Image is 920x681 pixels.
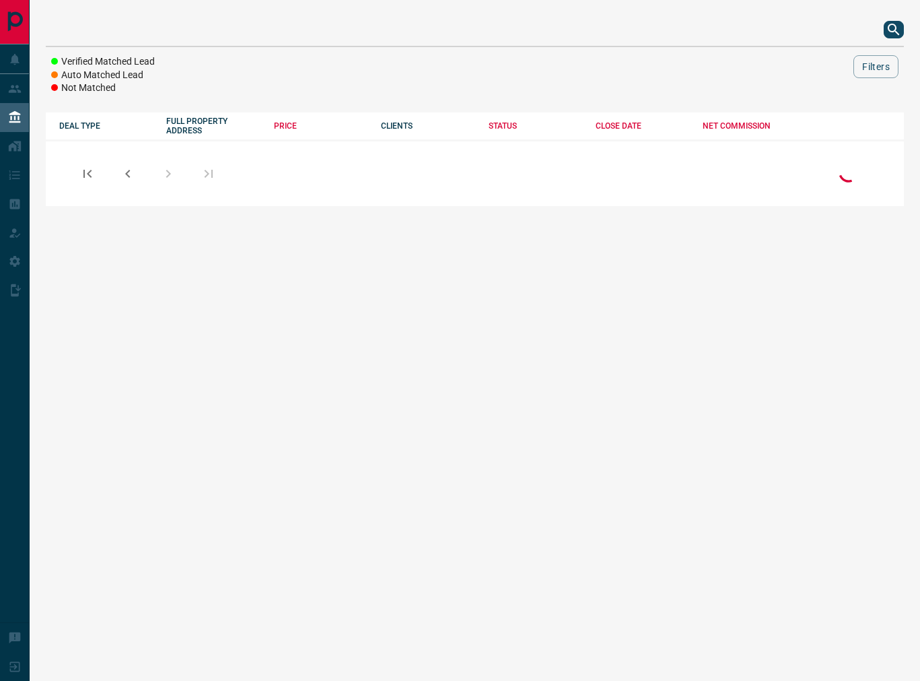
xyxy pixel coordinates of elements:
[853,55,898,78] button: Filters
[489,121,582,131] div: STATUS
[381,121,474,131] div: CLIENTS
[59,121,153,131] div: DEAL TYPE
[835,159,862,188] div: Loading
[51,82,155,95] li: Not Matched
[703,121,796,131] div: NET COMMISSION
[51,55,155,69] li: Verified Matched Lead
[51,69,155,82] li: Auto Matched Lead
[166,117,260,135] div: FULL PROPERTY ADDRESS
[596,121,689,131] div: CLOSE DATE
[274,121,367,131] div: PRICE
[884,21,904,38] button: search button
